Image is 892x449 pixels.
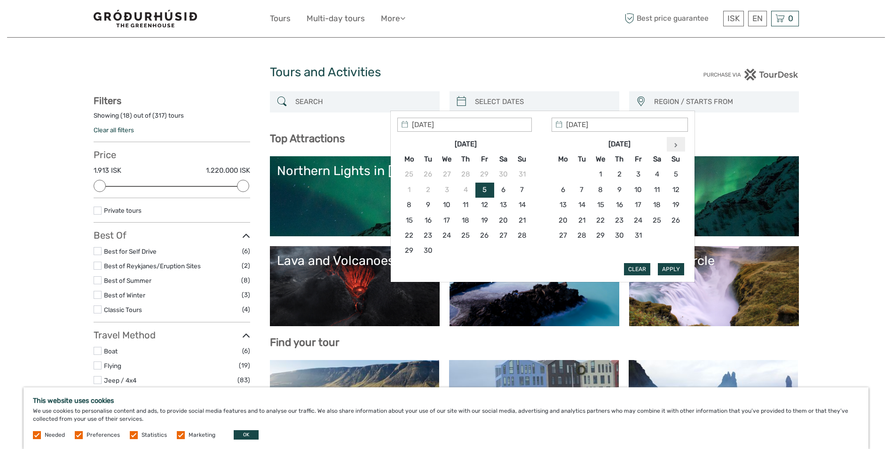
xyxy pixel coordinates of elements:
[456,167,475,182] td: 28
[591,213,610,228] td: 22
[494,182,513,197] td: 6
[553,182,572,197] td: 6
[787,14,795,23] span: 0
[456,152,475,167] th: Th
[292,94,435,110] input: SEARCH
[703,69,798,80] img: PurchaseViaTourDesk.png
[553,198,572,213] td: 13
[104,377,136,384] a: Jeep / 4x4
[123,111,130,120] label: 18
[513,213,531,228] td: 21
[572,152,591,167] th: Tu
[381,12,405,25] a: More
[475,213,494,228] td: 19
[629,152,647,167] th: Fr
[418,198,437,213] td: 9
[94,111,250,126] div: Showing ( ) out of ( ) tours
[572,182,591,197] td: 7
[270,336,339,349] b: Find your tour
[104,362,121,369] a: Flying
[572,213,591,228] td: 21
[242,304,250,315] span: (4)
[572,228,591,243] td: 28
[727,14,740,23] span: ISK
[494,213,513,228] td: 20
[475,198,494,213] td: 12
[650,94,794,110] span: REGION / STARTS FROM
[94,329,250,341] h3: Travel Method
[400,228,418,243] td: 22
[658,263,684,275] button: Apply
[629,228,647,243] td: 31
[636,253,792,268] div: Golden Circle
[418,228,437,243] td: 23
[104,347,118,355] a: Boat
[418,136,513,152] th: [DATE]
[610,152,629,167] th: Th
[104,207,142,214] a: Private tours
[418,243,437,258] td: 30
[457,253,612,319] a: Lagoons, Nature Baths and Spas
[24,387,868,449] div: We use cookies to personalise content and ads, to provide social media features and to analyse ou...
[418,213,437,228] td: 16
[437,182,456,197] td: 3
[591,167,610,182] td: 1
[610,198,629,213] td: 16
[475,167,494,182] td: 29
[242,246,250,257] span: (6)
[437,152,456,167] th: We
[206,166,250,176] label: 1.220.000 ISK
[94,95,121,106] strong: Filters
[513,167,531,182] td: 31
[591,198,610,213] td: 15
[494,167,513,182] td: 30
[629,213,647,228] td: 24
[666,182,685,197] td: 12
[623,11,721,26] span: Best price guarantee
[418,182,437,197] td: 2
[647,198,666,213] td: 18
[456,182,475,197] td: 4
[591,152,610,167] th: We
[629,182,647,197] td: 10
[591,182,610,197] td: 8
[400,243,418,258] td: 29
[647,213,666,228] td: 25
[418,152,437,167] th: Tu
[87,431,120,439] label: Preferences
[189,431,215,439] label: Marketing
[647,152,666,167] th: Sa
[270,65,623,80] h1: Tours and Activities
[155,111,165,120] label: 317
[307,12,365,25] a: Multi-day tours
[666,198,685,213] td: 19
[242,345,250,356] span: (6)
[553,152,572,167] th: Mo
[624,263,650,275] button: Clear
[33,397,859,405] h5: This website uses cookies
[572,136,666,152] th: [DATE]
[610,167,629,182] td: 2
[475,182,494,197] td: 5
[494,198,513,213] td: 13
[591,228,610,243] td: 29
[277,253,433,268] div: Lava and Volcanoes
[400,182,418,197] td: 1
[494,152,513,167] th: Sa
[94,230,250,241] h3: Best Of
[242,260,250,271] span: (2)
[748,11,767,26] div: EN
[277,163,792,229] a: Northern Lights in [GEOGRAPHIC_DATA]
[104,262,201,270] a: Best of Reykjanes/Eruption Sites
[610,182,629,197] td: 9
[104,277,151,284] a: Best of Summer
[277,163,792,178] div: Northern Lights in [GEOGRAPHIC_DATA]
[104,306,142,313] a: Classic Tours
[553,213,572,228] td: 20
[494,228,513,243] td: 27
[666,152,685,167] th: Su
[45,431,65,439] label: Needed
[437,213,456,228] td: 17
[553,228,572,243] td: 27
[647,167,666,182] td: 4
